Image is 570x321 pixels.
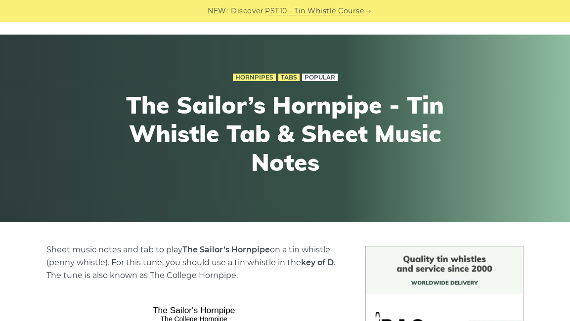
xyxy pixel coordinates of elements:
a: Hornpipes [233,74,276,81]
span: NEW: [208,5,228,17]
strong: key of D [301,258,334,267]
a: Tabs [278,74,300,81]
p: Sheet music notes and tab to play on a tin whistle (penny whistle). For this tune, you should use... [46,243,342,282]
h1: The Sailor’s Hornpipe - Tin Whistle Tab & Sheet Music Notes [103,91,467,176]
span: Discover [231,5,263,17]
a: Popular [302,74,338,81]
a: PST10 - Tin Whistle Course [265,5,364,17]
strong: The Sailor’s Hornpipe [182,245,270,254]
